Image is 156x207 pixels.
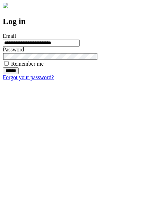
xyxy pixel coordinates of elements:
a: Forgot your password? [3,74,54,80]
label: Password [3,47,24,52]
h2: Log in [3,17,153,26]
label: Remember me [11,61,44,67]
label: Email [3,33,16,39]
img: logo-4e3dc11c47720685a147b03b5a06dd966a58ff35d612b21f08c02c0306f2b779.png [3,3,8,8]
